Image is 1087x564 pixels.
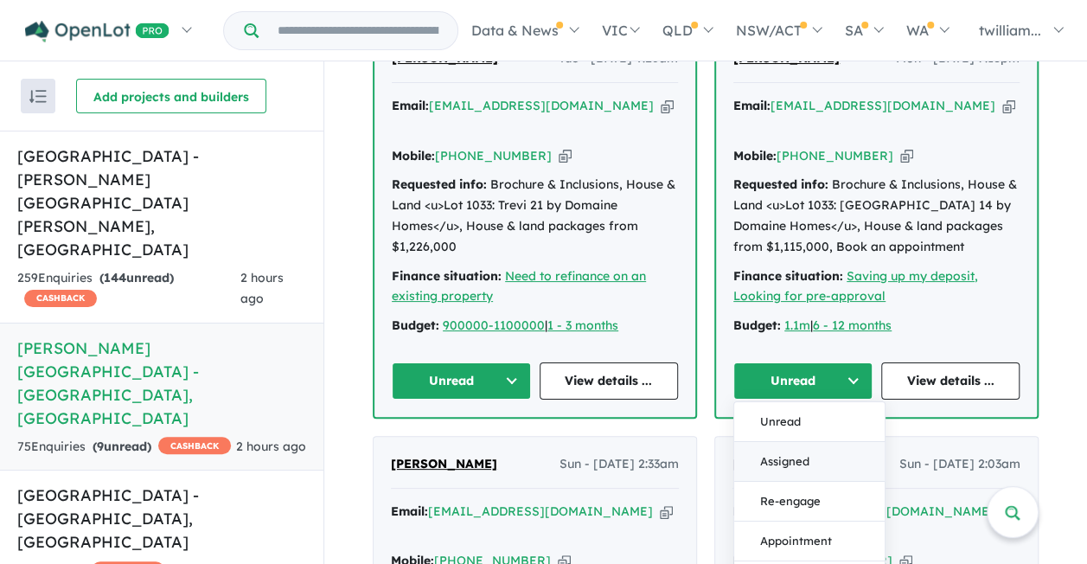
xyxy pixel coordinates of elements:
[428,503,653,519] a: [EMAIL_ADDRESS][DOMAIN_NAME]
[660,503,673,521] button: Copy
[661,97,674,115] button: Copy
[392,362,531,400] button: Unread
[881,362,1020,400] a: View details ...
[240,270,284,306] span: 2 hours ago
[733,317,781,333] strong: Budget:
[391,454,497,475] a: [PERSON_NAME]
[733,176,828,192] strong: Requested info:
[435,148,552,163] a: [PHONE_NUMBER]
[734,522,885,561] button: Appointment
[392,148,435,163] strong: Mobile:
[733,98,770,113] strong: Email:
[900,147,913,165] button: Copy
[899,454,1020,475] span: Sun - [DATE] 2:03am
[392,175,678,257] div: Brochure & Inclusions, House & Land <u>Lot 1033: Trevi 21 by Domaine Homes</u>, House & land pack...
[732,456,839,471] span: [PERSON_NAME]
[979,22,1041,39] span: twilliam...
[734,442,885,482] button: Assigned
[17,268,240,310] div: 259 Enquir ies
[17,144,306,261] h5: [GEOGRAPHIC_DATA] - [PERSON_NAME][GEOGRAPHIC_DATA][PERSON_NAME] , [GEOGRAPHIC_DATA]
[770,98,995,113] a: [EMAIL_ADDRESS][DOMAIN_NAME]
[733,175,1020,257] div: Brochure & Inclusions, House & Land <u>Lot 1033: [GEOGRAPHIC_DATA] 14 by Domaine Homes</u>, House...
[99,270,174,285] strong: ( unread)
[97,439,104,454] span: 9
[540,362,679,400] a: View details ...
[392,268,646,304] a: Need to refinance on an existing property
[733,148,777,163] strong: Mobile:
[443,317,545,333] a: 900000-1100000
[76,79,266,113] button: Add projects and builders
[784,317,810,333] a: 1.1m
[392,317,439,333] strong: Budget:
[733,268,978,304] a: Saving up my deposit, Looking for pre-approval
[158,437,231,454] span: CASHBACK
[734,402,885,442] button: Unread
[93,439,151,454] strong: ( unread)
[732,503,770,519] strong: Email:
[1002,97,1015,115] button: Copy
[559,454,679,475] span: Sun - [DATE] 2:33am
[392,176,487,192] strong: Requested info:
[29,90,47,103] img: sort.svg
[733,316,1020,336] div: |
[262,12,454,49] input: Try estate name, suburb, builder or developer
[25,21,169,42] img: Openlot PRO Logo White
[392,98,429,113] strong: Email:
[547,317,618,333] a: 1 - 3 months
[392,268,502,284] strong: Finance situation:
[392,316,678,336] div: |
[733,268,843,284] strong: Finance situation:
[104,270,126,285] span: 144
[391,456,497,471] span: [PERSON_NAME]
[24,290,97,307] span: CASHBACK
[734,482,885,522] button: Re-engage
[429,98,654,113] a: [EMAIL_ADDRESS][DOMAIN_NAME]
[813,317,892,333] a: 6 - 12 months
[17,484,306,554] h5: [GEOGRAPHIC_DATA] - [GEOGRAPHIC_DATA] , [GEOGRAPHIC_DATA]
[733,362,873,400] button: Unread
[732,454,839,475] a: [PERSON_NAME]
[559,147,572,165] button: Copy
[236,439,306,454] span: 2 hours ago
[391,503,428,519] strong: Email:
[17,336,306,430] h5: [PERSON_NAME][GEOGRAPHIC_DATA] - [GEOGRAPHIC_DATA] , [GEOGRAPHIC_DATA]
[777,148,893,163] a: [PHONE_NUMBER]
[17,437,231,458] div: 75 Enquir ies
